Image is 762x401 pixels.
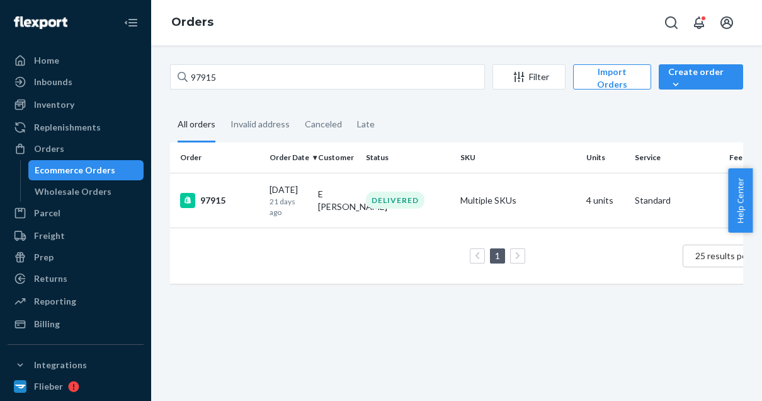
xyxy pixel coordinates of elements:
img: Flexport logo [14,16,67,29]
a: Flieber [8,376,144,397]
a: Freight [8,226,144,246]
div: Returns [34,272,67,285]
div: Inbounds [34,76,72,88]
a: Wholesale Orders [28,182,144,202]
div: Create order [668,66,734,91]
div: Customer [318,152,356,163]
div: Canceled [305,108,342,141]
th: SKU [455,142,581,173]
p: 21 days ago [270,196,308,218]
div: Wholesale Orders [35,185,111,198]
input: Search orders [170,64,485,90]
div: Replenishments [34,121,101,134]
button: Import Orders [573,64,651,90]
button: Integrations [8,355,144,375]
a: Ecommerce Orders [28,160,144,180]
a: Inventory [8,95,144,115]
div: Billing [34,318,60,330]
button: Close Navigation [118,10,144,35]
th: Order Date [264,142,313,173]
div: Parcel [34,207,60,219]
div: Orders [34,142,64,155]
div: All orders [178,108,215,142]
a: Orders [8,139,144,159]
div: Filter [493,71,565,83]
div: [DATE] [270,183,308,218]
button: Help Center [728,168,753,233]
a: Inbounds [8,72,144,92]
button: Open Search Box [659,10,684,35]
div: 97915 [180,193,259,208]
div: Prep [34,251,54,264]
a: Returns [8,269,144,289]
button: Create order [659,64,743,90]
button: Open notifications [686,10,712,35]
a: Replenishments [8,117,144,137]
div: Inventory [34,98,74,111]
div: DELIVERED [366,192,424,209]
a: Page 1 is your current page [492,250,503,261]
div: Reporting [34,295,76,308]
td: Multiple SKUs [455,173,581,228]
th: Order [170,142,264,173]
div: Freight [34,230,65,242]
div: Flieber [34,380,63,393]
th: Units [581,142,630,173]
a: Orders [171,15,213,29]
a: Home [8,50,144,71]
div: Integrations [34,359,87,371]
p: Standard [635,194,719,207]
ol: breadcrumbs [161,4,224,41]
iframe: Opens a widget where you can chat to one of our agents [682,363,749,395]
div: Late [357,108,375,141]
a: Parcel [8,203,144,223]
td: 4 units [581,173,630,228]
td: E [PERSON_NAME] [313,173,361,228]
a: Prep [8,247,144,267]
div: Home [34,54,59,67]
div: Invalid address [230,108,290,141]
div: Ecommerce Orders [35,164,115,177]
a: Reporting [8,291,144,311]
button: Filter [492,64,566,90]
th: Service [630,142,724,173]
a: Billing [8,314,144,334]
th: Status [361,142,455,173]
button: Open account menu [714,10,739,35]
